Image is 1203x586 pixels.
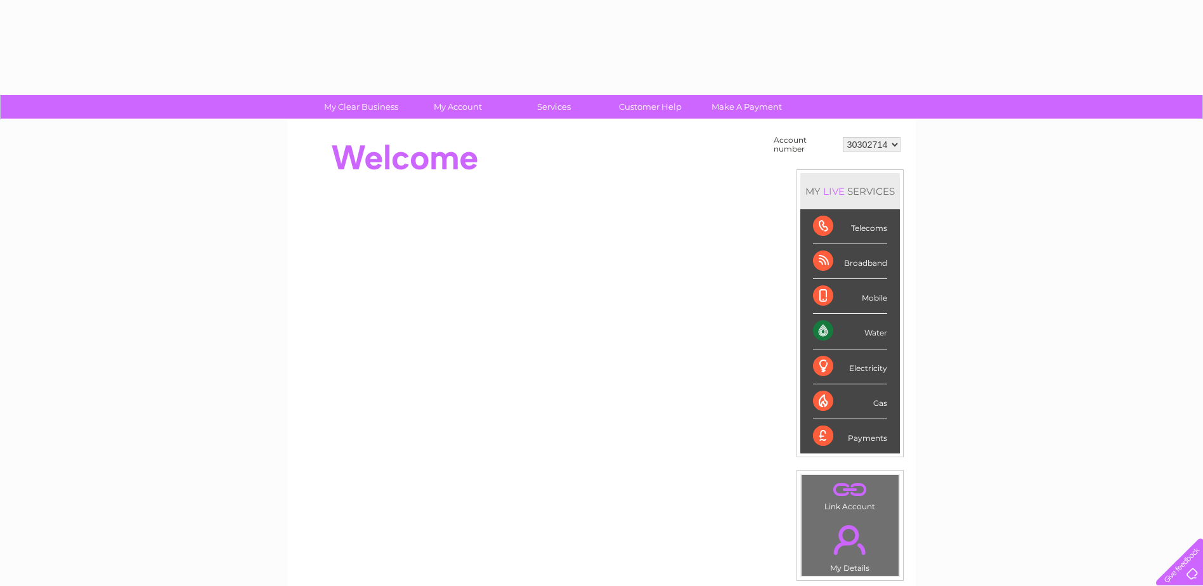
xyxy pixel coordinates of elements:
div: Mobile [813,279,887,314]
div: MY SERVICES [800,173,900,209]
td: My Details [801,514,899,576]
a: My Clear Business [309,95,413,119]
a: . [805,478,895,500]
div: Gas [813,384,887,419]
a: My Account [405,95,510,119]
td: Account number [771,133,840,157]
div: Telecoms [813,209,887,244]
a: Make A Payment [694,95,799,119]
a: Customer Help [598,95,703,119]
div: Water [813,314,887,349]
div: Broadband [813,244,887,279]
div: Payments [813,419,887,453]
a: . [805,518,895,562]
div: Electricity [813,349,887,384]
div: LIVE [821,185,847,197]
td: Link Account [801,474,899,514]
a: Services [502,95,606,119]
